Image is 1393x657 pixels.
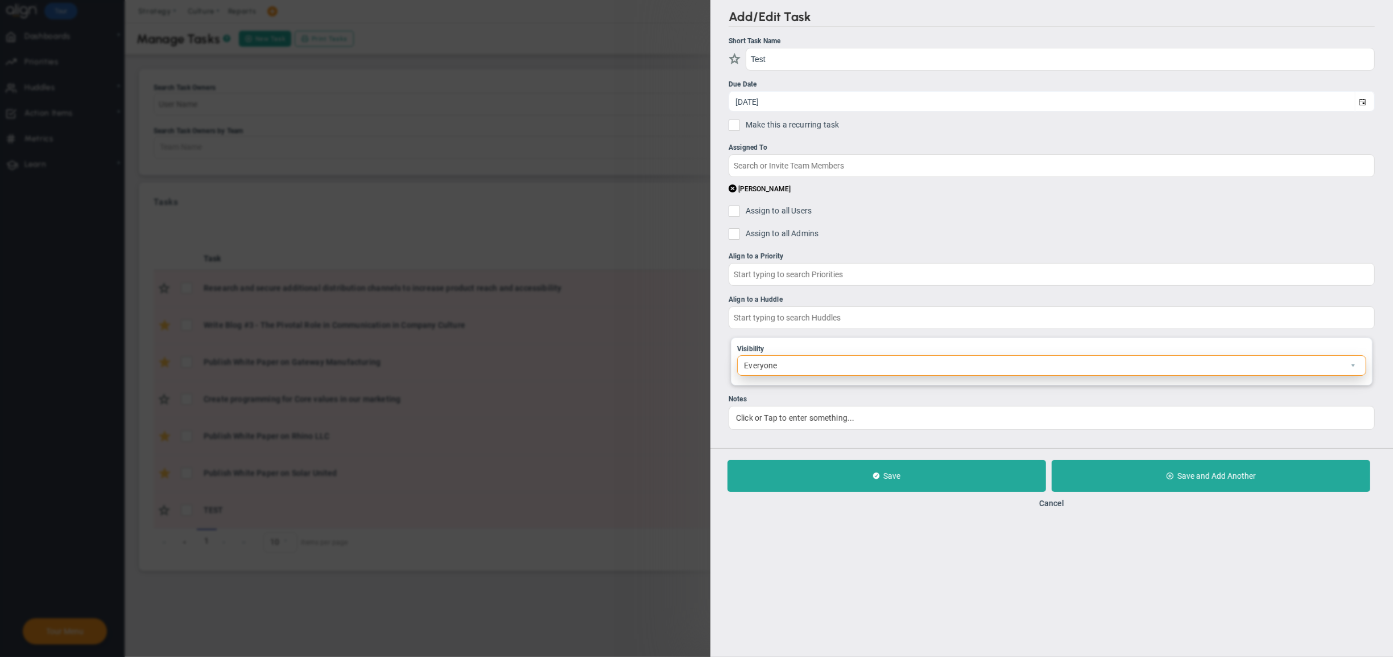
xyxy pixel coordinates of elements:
input: Search or Invite Team Members [729,154,1375,177]
div: Due Date [729,79,1372,90]
span: Save and Add Another [1177,471,1256,481]
span: Assign to all Admins [746,228,819,243]
div: Assigned To [729,142,1372,153]
span: Save [883,471,900,481]
span: Everyone [738,356,1346,375]
div: Visibility [737,344,1363,355]
span: [PERSON_NAME] [738,185,791,193]
div: Align to a Priority [729,251,1372,262]
input: Start typing to search Huddles [729,306,1375,329]
input: Start typing to search Priorities [729,263,1375,286]
span: select [1346,356,1366,375]
button: Save and Add Another [1052,460,1370,492]
div: Click or Tap to enter something... [729,406,1375,430]
button: Save [727,460,1046,492]
div: Notes [729,394,1372,405]
button: [PERSON_NAME] [729,183,791,194]
div: Short Task Name [729,36,1372,47]
span: Assign to all Users [746,206,812,220]
button: Cancel [1039,499,1064,508]
span: Make this a recurring task [746,120,839,134]
h2: Add/Edit Task [729,9,1375,27]
div: Align to a Huddle [729,294,1372,305]
input: Short Task Name [746,48,1375,71]
span: select [1355,92,1374,112]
